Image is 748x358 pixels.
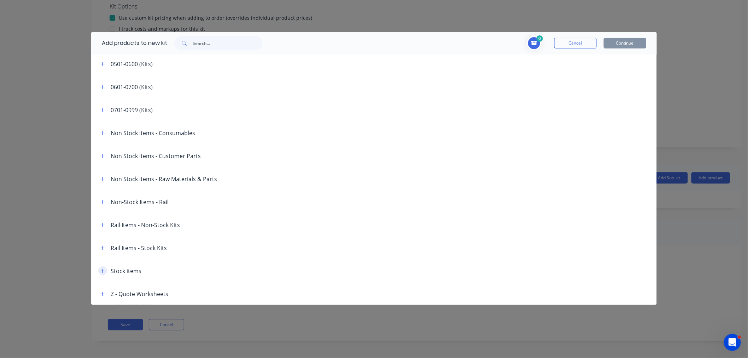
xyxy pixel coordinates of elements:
div: Stock items [111,267,141,275]
button: Cancel [554,38,597,48]
div: Non Stock Items - Consumables [111,129,195,137]
iframe: Intercom live chat [724,334,741,351]
div: 0601-0700 (Kits) [111,83,153,91]
div: Non Stock Items - Customer Parts [111,152,201,160]
div: 0501-0600 (Kits) [111,60,153,68]
div: Z - Quote Worksheets [111,290,168,298]
input: Search... [193,36,263,50]
div: 0701-0999 (Kits) [111,106,153,114]
div: Rail Items - Stock Kits [111,244,167,252]
div: Add products to new kit [91,32,167,54]
span: 0 [537,35,543,42]
button: Toggle cart dropdown [527,36,544,50]
div: Rail Items - Non-Stock Kits [111,221,180,229]
button: Continue [604,38,646,48]
div: Non-Stock Items - Rail [111,198,169,206]
div: Non Stock Items - Raw Materials & Parts [111,175,217,183]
